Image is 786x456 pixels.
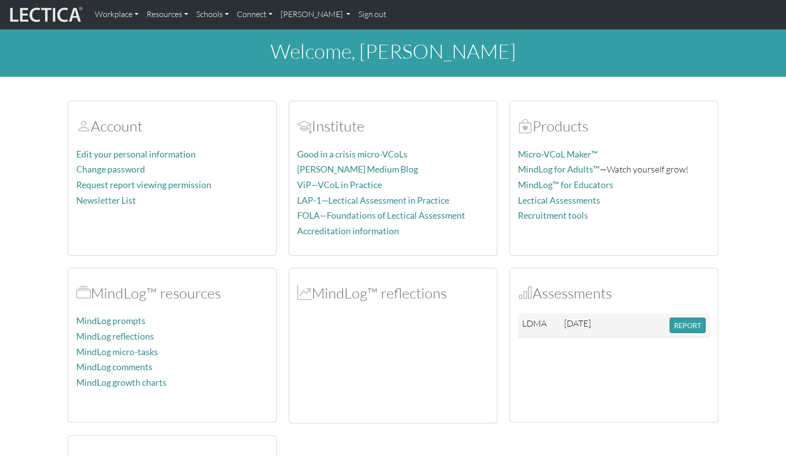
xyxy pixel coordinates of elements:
a: FOLA—Foundations of Lectical Assessment [297,210,465,221]
img: lecticalive [8,5,83,24]
a: MindLog growth charts [76,377,167,388]
h2: MindLog™ reflections [297,284,489,302]
h2: Products [518,117,710,135]
a: Newsletter List [76,195,136,206]
h2: Assessments [518,284,710,302]
a: MindLog comments [76,362,153,372]
a: ViP—VCoL in Practice [297,180,382,190]
span: Account [297,117,312,135]
span: Account [76,117,91,135]
p: —Watch yourself grow! [518,162,710,177]
a: [PERSON_NAME] Medium Blog [297,164,418,175]
span: MindLog™ resources [76,284,91,302]
a: Sign out [354,4,390,25]
a: MindLog™ for Educators [518,180,613,190]
h2: MindLog™ resources [76,284,268,302]
a: Good in a crisis micro-VCoLs [297,149,408,160]
td: LDMA [518,314,560,338]
a: Request report viewing permission [76,180,211,190]
span: MindLog [297,284,312,302]
span: [DATE] [564,318,591,329]
button: REPORT [670,318,706,333]
span: Products [518,117,533,135]
a: Edit your personal information [76,149,196,160]
a: Schools [192,4,233,25]
a: Recruitment tools [518,210,588,221]
h2: Institute [297,117,489,135]
a: LAP-1—Lectical Assessment in Practice [297,195,449,206]
span: Assessments [518,284,533,302]
a: MindLog micro-tasks [76,347,158,357]
a: Micro-VCoL Maker™ [518,149,598,160]
a: Connect [233,4,277,25]
a: MindLog prompts [76,316,146,326]
a: Change password [76,164,145,175]
a: MindLog for Adults™ [518,164,600,175]
a: [PERSON_NAME] [277,4,354,25]
a: MindLog reflections [76,331,154,342]
h2: Account [76,117,268,135]
a: Resources [143,4,192,25]
a: Lectical Assessments [518,195,600,206]
a: Accreditation information [297,226,399,236]
a: Workplace [91,4,143,25]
